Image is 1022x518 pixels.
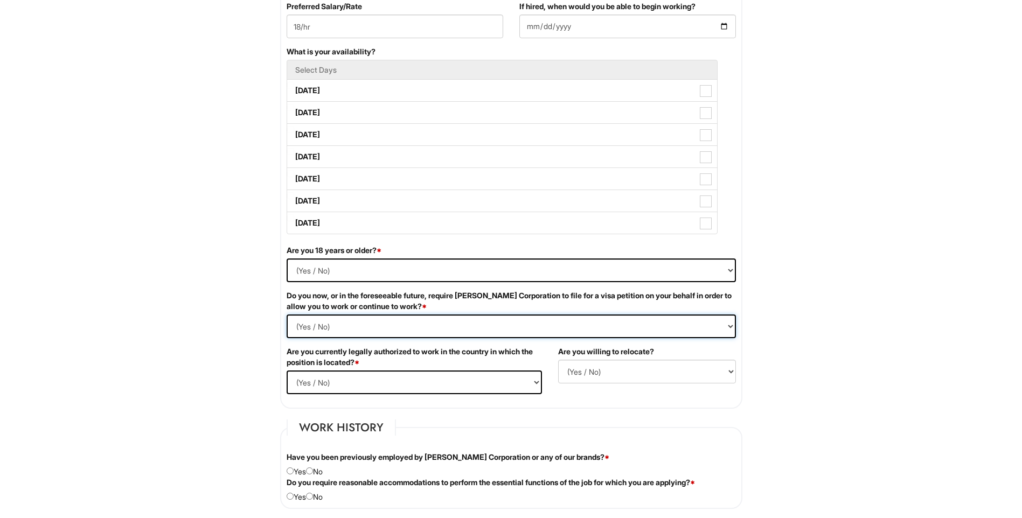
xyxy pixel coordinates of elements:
label: [DATE] [287,146,717,167]
div: Yes No [279,477,744,502]
label: If hired, when would you be able to begin working? [519,1,696,12]
label: What is your availability? [287,46,376,57]
div: Yes No [279,452,744,477]
label: Are you 18 years or older? [287,245,381,256]
label: Do you require reasonable accommodations to perform the essential functions of the job for which ... [287,477,695,488]
select: (Yes / No) [287,370,542,394]
label: [DATE] [287,212,717,234]
select: (Yes / No) [287,314,736,338]
label: [DATE] [287,168,717,190]
label: Preferred Salary/Rate [287,1,362,12]
h5: Select Days [295,66,709,74]
label: [DATE] [287,124,717,145]
label: Have you been previously employed by [PERSON_NAME] Corporation or any of our brands? [287,452,609,463]
input: Preferred Salary/Rate [287,15,503,38]
select: (Yes / No) [287,258,736,282]
label: [DATE] [287,80,717,101]
label: [DATE] [287,190,717,212]
label: Do you now, or in the foreseeable future, require [PERSON_NAME] Corporation to file for a visa pe... [287,290,736,312]
select: (Yes / No) [558,360,736,383]
legend: Work History [287,419,396,436]
label: [DATE] [287,102,717,123]
label: Are you willing to relocate? [558,346,654,357]
label: Are you currently legally authorized to work in the country in which the position is located? [287,346,542,368]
